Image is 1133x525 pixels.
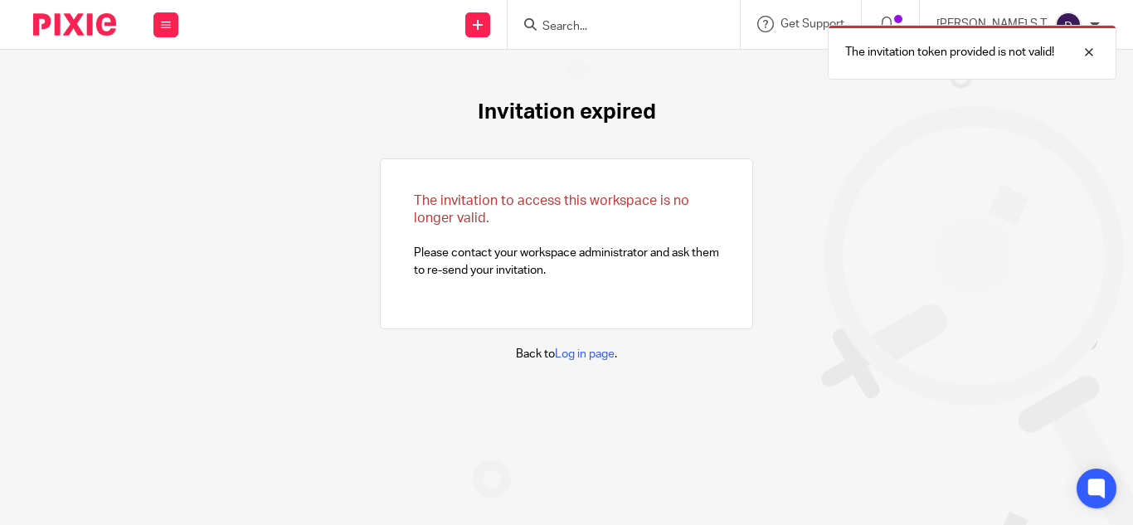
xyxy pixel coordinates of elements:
[516,346,617,362] p: Back to .
[555,348,615,360] a: Log in page
[478,100,656,125] h1: Invitation expired
[845,44,1054,61] p: The invitation token provided is not valid!
[1055,12,1082,38] img: svg%3E
[33,13,116,36] img: Pixie
[414,194,689,225] span: The invitation to access this workspace is no longer valid.
[414,192,719,279] p: Please contact your workspace administrator and ask them to re-send your invitation.
[541,20,690,35] input: Search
